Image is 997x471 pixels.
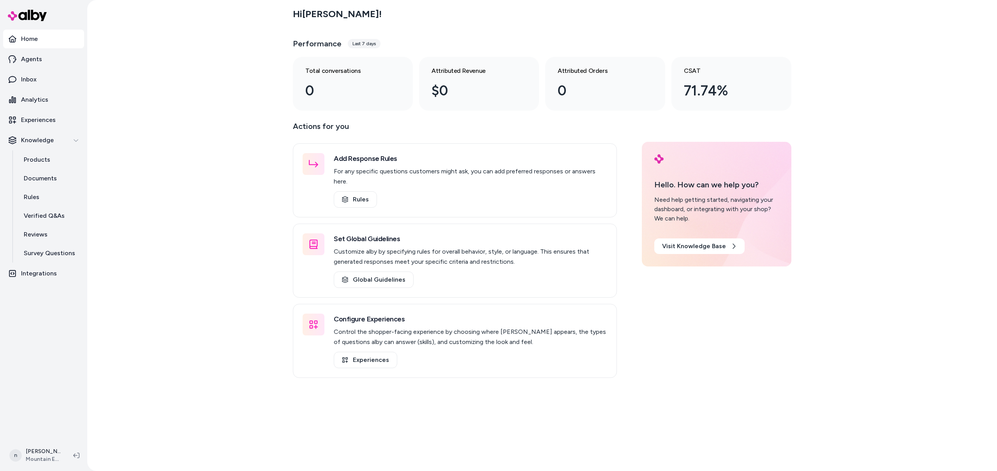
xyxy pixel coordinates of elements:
[558,80,640,101] div: 0
[334,272,414,288] a: Global Guidelines
[432,80,514,101] div: $0
[21,34,38,44] p: Home
[305,66,388,76] h3: Total conversations
[21,115,56,125] p: Experiences
[334,314,607,325] h3: Configure Experiences
[21,136,54,145] p: Knowledge
[21,269,57,278] p: Integrations
[348,39,380,48] div: Last 7 days
[293,120,617,139] p: Actions for you
[334,153,607,164] h3: Add Response Rules
[684,80,766,101] div: 71.74%
[334,191,377,208] a: Rules
[24,230,48,239] p: Reviews
[21,75,37,84] p: Inbox
[5,443,67,468] button: n[PERSON_NAME]Mountain Equipment Company
[334,327,607,347] p: Control the shopper-facing experience by choosing where [PERSON_NAME] appears, the types of quest...
[419,57,539,111] a: Attributed Revenue $0
[21,55,42,64] p: Agents
[432,66,514,76] h3: Attributed Revenue
[24,249,75,258] p: Survey Questions
[684,66,766,76] h3: CSAT
[654,195,779,223] div: Need help getting started, navigating your dashboard, or integrating with your shop? We can help.
[334,247,607,267] p: Customize alby by specifying rules for overall behavior, style, or language. This ensures that ge...
[334,166,607,187] p: For any specific questions customers might ask, you can add preferred responses or answers here.
[654,179,779,191] p: Hello. How can we help you?
[16,188,84,206] a: Rules
[24,174,57,183] p: Documents
[26,448,61,455] p: [PERSON_NAME]
[3,131,84,150] button: Knowledge
[24,192,39,202] p: Rules
[558,66,640,76] h3: Attributed Orders
[654,154,664,164] img: alby Logo
[16,244,84,263] a: Survey Questions
[26,455,61,463] span: Mountain Equipment Company
[671,57,791,111] a: CSAT 71.74%
[654,238,745,254] a: Visit Knowledge Base
[3,50,84,69] a: Agents
[3,90,84,109] a: Analytics
[293,8,382,20] h2: Hi [PERSON_NAME] !
[3,264,84,283] a: Integrations
[24,211,65,221] p: Verified Q&As
[24,155,50,164] p: Products
[334,352,397,368] a: Experiences
[545,57,665,111] a: Attributed Orders 0
[16,206,84,225] a: Verified Q&As
[3,70,84,89] a: Inbox
[16,169,84,188] a: Documents
[3,30,84,48] a: Home
[293,57,413,111] a: Total conversations 0
[9,449,22,462] span: n
[334,233,607,244] h3: Set Global Guidelines
[8,10,47,21] img: alby Logo
[293,38,342,49] h3: Performance
[16,150,84,169] a: Products
[3,111,84,129] a: Experiences
[16,225,84,244] a: Reviews
[21,95,48,104] p: Analytics
[305,80,388,101] div: 0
